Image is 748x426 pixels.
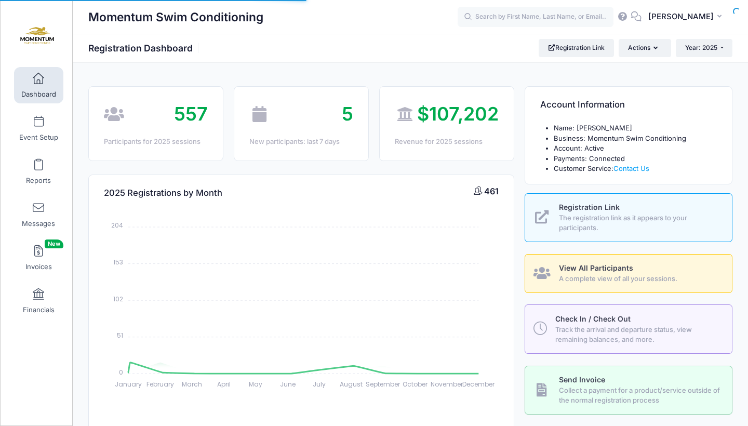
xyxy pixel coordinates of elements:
[14,110,63,147] a: Event Setup
[119,367,123,376] tspan: 0
[685,44,717,51] span: Year: 2025
[554,164,717,174] li: Customer Service:
[340,380,363,389] tspan: August
[23,305,55,314] span: Financials
[559,375,605,384] span: Send Invoice
[431,380,463,389] tspan: November
[540,90,625,120] h4: Account Information
[113,258,123,267] tspan: 153
[613,164,649,172] a: Contact Us
[104,178,222,208] h4: 2025 Registrations by Month
[395,137,499,147] div: Revenue for 2025 sessions
[14,153,63,190] a: Reports
[22,219,55,228] span: Messages
[146,380,174,389] tspan: February
[417,102,499,125] span: $107,202
[26,176,51,185] span: Reports
[403,380,428,389] tspan: October
[676,39,732,57] button: Year: 2025
[19,133,58,142] span: Event Setup
[525,304,732,353] a: Check In / Check Out Track the arrival and departure status, view remaining balances, and more.
[525,254,732,293] a: View All Participants A complete view of all your sessions.
[554,123,717,134] li: Name: [PERSON_NAME]
[484,186,499,196] span: 461
[111,221,123,230] tspan: 204
[14,67,63,103] a: Dashboard
[554,154,717,164] li: Payments: Connected
[21,90,56,99] span: Dashboard
[217,380,231,389] tspan: April
[88,43,202,54] h1: Registration Dashboard
[619,39,671,57] button: Actions
[554,134,717,144] li: Business: Momentum Swim Conditioning
[559,274,720,284] span: A complete view of all your sessions.
[115,380,142,389] tspan: January
[554,143,717,154] li: Account: Active
[559,213,720,233] span: The registration link as it appears to your participants.
[463,380,496,389] tspan: December
[313,380,326,389] tspan: July
[249,380,262,389] tspan: May
[642,5,732,29] button: [PERSON_NAME]
[366,380,401,389] tspan: September
[525,366,732,415] a: Send Invoice Collect a payment for a product/service outside of the normal registration process
[280,380,296,389] tspan: June
[14,196,63,233] a: Messages
[14,283,63,319] a: Financials
[559,203,620,211] span: Registration Link
[555,325,720,345] span: Track the arrival and departure status, view remaining balances, and more.
[174,102,208,125] span: 557
[117,331,123,340] tspan: 51
[104,137,208,147] div: Participants for 2025 sessions
[182,380,202,389] tspan: March
[249,137,353,147] div: New participants: last 7 days
[559,385,720,406] span: Collect a payment for a product/service outside of the normal registration process
[25,262,52,271] span: Invoices
[342,102,353,125] span: 5
[458,7,613,28] input: Search by First Name, Last Name, or Email...
[45,239,63,248] span: New
[113,294,123,303] tspan: 102
[525,193,732,242] a: Registration Link The registration link as it appears to your participants.
[555,314,631,323] span: Check In / Check Out
[18,16,57,55] img: Momentum Swim Conditioning
[1,11,73,60] a: Momentum Swim Conditioning
[559,263,633,272] span: View All Participants
[88,5,263,29] h1: Momentum Swim Conditioning
[539,39,614,57] a: Registration Link
[14,239,63,276] a: InvoicesNew
[648,11,714,22] span: [PERSON_NAME]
